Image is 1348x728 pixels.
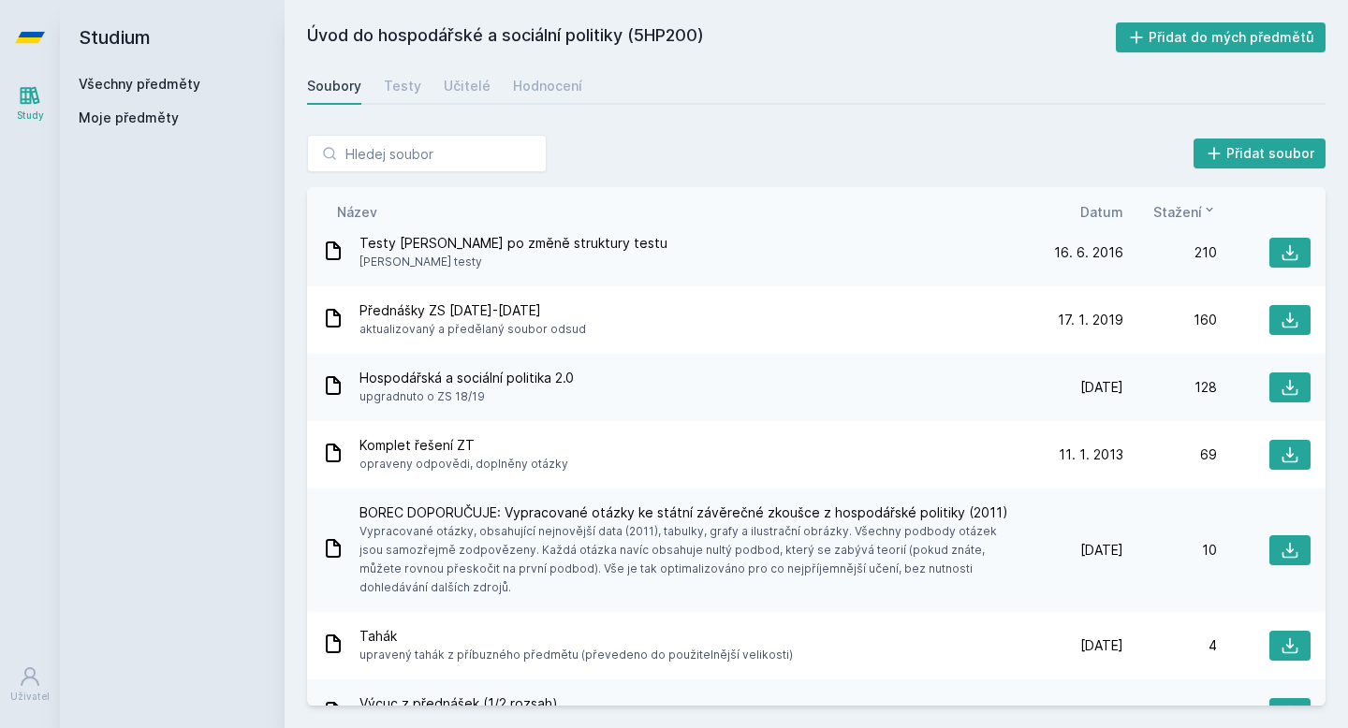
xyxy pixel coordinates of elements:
div: 69 [1123,445,1217,464]
div: 10 [1123,541,1217,560]
div: Testy [384,77,421,95]
span: Přednášky ZS [DATE]-[DATE] [359,301,586,320]
a: Všechny předměty [79,76,200,92]
span: BOREC DOPORUČUJE: Vypracované otázky ke státní závěrečné zkoušce z hospodářské politiky (2011) [359,503,1022,522]
div: 4 [1123,636,1217,655]
button: Datum [1080,202,1123,222]
div: Study [17,109,44,123]
span: opraveny odpovědi, doplněny otázky [359,455,568,473]
span: [DATE] [1080,541,1123,560]
span: Výcuc z přednášek (1/2 rozsah) [359,694,742,713]
div: 210 [1123,243,1217,262]
input: Hledej soubor [307,135,547,172]
div: 160 [1123,311,1217,329]
div: Uživatel [10,690,50,704]
div: Hodnocení [513,77,582,95]
span: 16. 6. 2016 [1054,243,1123,262]
span: [DATE] [1080,636,1123,655]
a: Učitelé [444,67,491,105]
div: 0 [1123,704,1217,722]
button: Přidat do mých předmětů [1116,22,1326,52]
span: aktualizovaný a předělaný soubor odsud [359,320,586,339]
a: Testy [384,67,421,105]
h2: Úvod do hospodářské a sociální politiky (5HP200) [307,22,1116,52]
span: Vypracované otázky, obsahující nejnovější data (2011), tabulky, grafy a ilustrační obrázky. Všech... [359,522,1022,597]
div: Učitelé [444,77,491,95]
span: 16. 6. 2016 [1054,704,1123,722]
div: Soubory [307,77,361,95]
span: Tahák [359,627,793,646]
a: Hodnocení [513,67,582,105]
span: upgradnuto o ZS 18/19 [359,387,574,406]
a: Study [4,75,56,132]
button: Název [337,202,377,222]
span: Moje předměty [79,109,179,127]
span: [PERSON_NAME] testy [359,253,667,271]
span: Hospodářská a sociální politika 2.0 [359,369,574,387]
span: 11. 1. 2013 [1059,445,1123,464]
span: Stažení [1153,202,1202,222]
span: [DATE] [1080,378,1123,397]
span: 17. 1. 2019 [1058,311,1123,329]
a: Uživatel [4,656,56,713]
button: Přidat soubor [1194,138,1326,168]
span: upravený tahák z příbuzného předmětu (převedeno do použitelnější velikosti) [359,646,793,664]
button: Stažení [1153,202,1217,222]
div: 128 [1123,378,1217,397]
span: Komplet řešení ZT [359,436,568,455]
span: Testy [PERSON_NAME] po změně struktury testu [359,234,667,253]
a: Soubory [307,67,361,105]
